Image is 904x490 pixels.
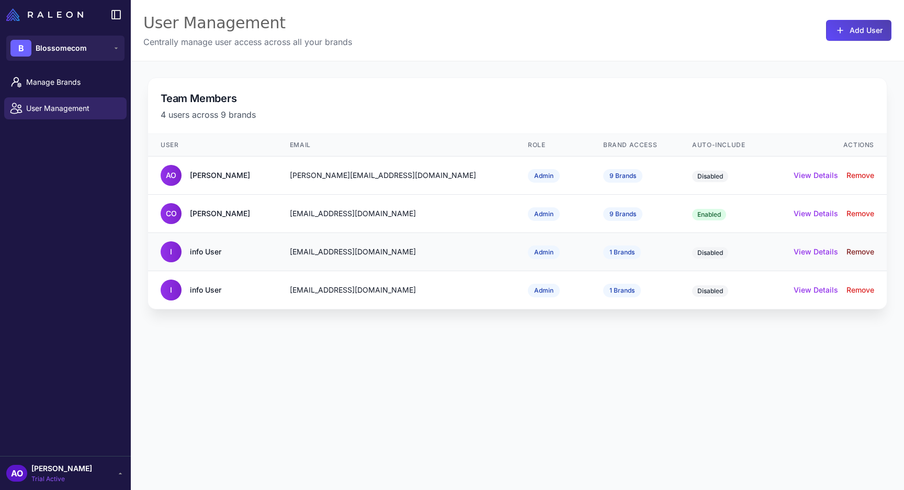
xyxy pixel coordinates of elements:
div: I [161,280,182,300]
a: User Management [4,97,127,119]
span: Admin [528,284,560,297]
span: User Management [26,103,118,114]
button: Remove [846,208,874,219]
div: AO [161,165,182,186]
div: [EMAIL_ADDRESS][DOMAIN_NAME] [290,284,503,296]
div: I [161,241,182,262]
button: View Details [794,246,838,258]
div: [PERSON_NAME] [190,170,250,181]
span: 1 Brands [603,284,641,297]
th: User [148,134,277,157]
span: Disabled [692,171,728,182]
span: [PERSON_NAME] [31,463,92,474]
div: info User [190,246,221,258]
span: Manage Brands [26,76,118,88]
button: View Details [794,170,838,181]
span: 9 Brands [603,169,642,183]
div: B [10,40,31,57]
h2: Team Members [161,91,874,106]
div: [EMAIL_ADDRESS][DOMAIN_NAME] [290,208,503,219]
th: Email [277,134,515,157]
span: Blossomecom [36,42,87,54]
th: Auto-Include [680,134,767,157]
a: Manage Brands [4,71,127,93]
span: Trial Active [31,474,92,484]
p: Centrally manage user access across all your brands [143,36,352,48]
button: Remove [846,246,874,258]
div: info User [190,284,221,296]
span: Admin [528,207,560,221]
button: View Details [794,284,838,296]
button: Remove [846,284,874,296]
span: 1 Brands [603,246,641,259]
span: Admin [528,169,560,183]
th: Role [515,134,591,157]
span: 9 Brands [603,207,642,221]
div: AO [6,465,27,482]
div: [PERSON_NAME][EMAIL_ADDRESS][DOMAIN_NAME] [290,170,503,181]
span: Disabled [692,285,728,297]
div: [PERSON_NAME] [190,208,250,219]
img: Raleon Logo [6,8,83,21]
button: View Details [794,208,838,219]
button: Remove [846,170,874,181]
a: Raleon Logo [6,8,87,21]
th: Actions [767,134,887,157]
th: Brand Access [591,134,680,157]
div: User Management [143,13,352,34]
p: 4 users across 9 brands [161,108,874,121]
div: [EMAIL_ADDRESS][DOMAIN_NAME] [290,246,503,258]
button: Add User [826,20,891,41]
span: Disabled [692,247,728,259]
div: CO [161,203,182,224]
button: BBlossomecom [6,36,125,61]
span: Admin [528,246,560,259]
span: Enabled [692,209,726,220]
